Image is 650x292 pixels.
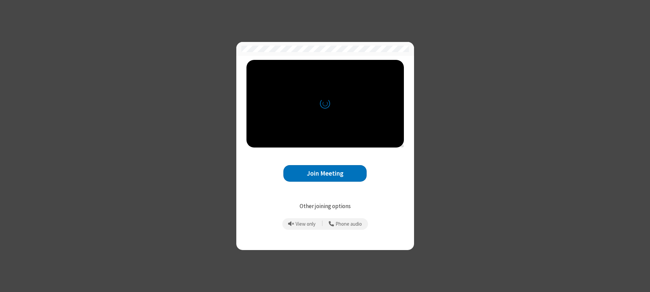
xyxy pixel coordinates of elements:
[326,218,365,230] button: Use your phone for mic and speaker while you view the meeting on this device.
[246,202,404,211] p: Other joining options
[286,218,318,230] button: Prevent echo when there is already an active mic and speaker in the room.
[322,219,323,229] span: |
[335,221,362,227] span: Phone audio
[296,221,316,227] span: View only
[283,165,367,182] button: Join Meeting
